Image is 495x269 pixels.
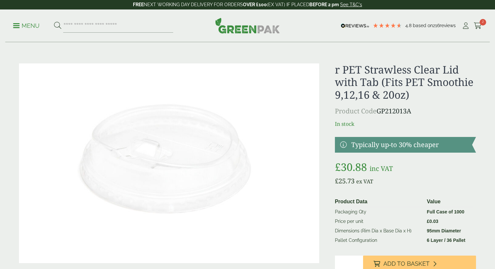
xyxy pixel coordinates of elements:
[383,260,430,267] span: Add to Basket
[427,228,461,233] strong: 95mm Diameter
[474,21,482,31] a: 2
[413,23,433,28] span: Based on
[427,219,430,224] span: £
[332,236,424,245] td: Pallet Configuration
[243,2,267,7] strong: OVER £100
[335,160,341,174] span: £
[373,23,402,28] div: 4.79 Stars
[341,24,369,28] img: REVIEWS.io
[474,23,482,29] i: Cart
[440,23,456,28] span: reviews
[19,63,319,263] img: 213013A PET Strawless Clear Lid
[309,2,339,7] strong: BEFORE 2 pm
[335,177,355,185] bdi: 25.73
[332,226,424,236] td: Dimensions (Rim Dia x Base Dia x H)
[133,2,144,7] strong: FREE
[335,107,376,115] span: Product Code
[335,106,476,116] p: GP212013A
[332,207,424,217] td: Packaging Qty
[405,23,413,28] span: 4.8
[215,18,280,33] img: GreenPak Supplies
[462,23,470,29] i: My Account
[335,160,367,174] bdi: 30.88
[370,164,393,173] span: inc VAT
[433,23,440,28] span: 216
[427,238,466,243] strong: 6 Layer / 36 Pallet
[480,19,486,25] span: 2
[427,209,464,214] strong: Full Case of 1000
[356,178,373,185] span: ex VAT
[335,120,476,128] p: In stock
[335,177,339,185] span: £
[13,22,40,28] a: Menu
[332,196,424,207] th: Product Data
[340,2,362,7] a: See T&C's
[427,219,438,224] bdi: 0.03
[424,196,473,207] th: Value
[13,22,40,30] p: Menu
[332,217,424,226] td: Price per unit
[335,63,476,101] h1: r PET Strawless Clear Lid with Tab (Fits PET Smoothie 9,12,16 & 20oz)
